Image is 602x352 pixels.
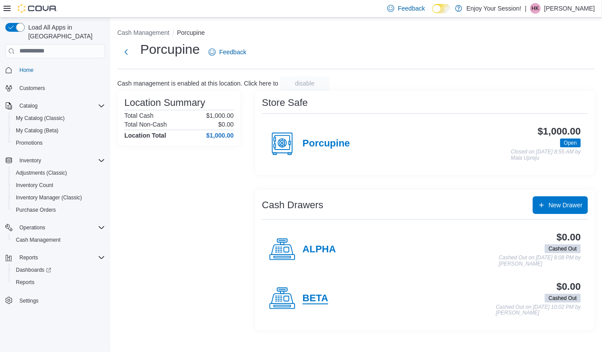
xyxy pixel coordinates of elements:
[2,82,108,94] button: Customers
[12,180,57,191] a: Inventory Count
[19,157,41,164] span: Inventory
[16,279,34,286] span: Reports
[9,191,108,204] button: Inventory Manager (Classic)
[19,254,38,261] span: Reports
[19,67,34,74] span: Home
[124,132,166,139] h4: Location Total
[12,168,71,178] a: Adjustments (Classic)
[117,28,595,39] nav: An example of EuiBreadcrumbs
[16,169,67,176] span: Adjustments (Classic)
[12,180,105,191] span: Inventory Count
[12,277,105,288] span: Reports
[280,76,329,90] button: disable
[16,82,105,94] span: Customers
[303,293,328,304] h4: BETA
[206,132,234,139] h4: $1,000.00
[12,168,105,178] span: Adjustments (Classic)
[16,155,105,166] span: Inventory
[117,43,135,61] button: Next
[560,139,581,147] span: Open
[12,138,46,148] a: Promotions
[218,121,234,128] p: $0.00
[12,277,38,288] a: Reports
[16,295,105,306] span: Settings
[499,255,581,267] p: Cashed Out on [DATE] 8:08 PM by [PERSON_NAME]
[9,124,108,137] button: My Catalog (Beta)
[16,115,65,122] span: My Catalog (Classic)
[262,97,308,108] h3: Store Safe
[19,102,37,109] span: Catalog
[16,296,42,306] a: Settings
[18,4,57,13] img: Cova
[16,252,105,263] span: Reports
[12,205,105,215] span: Purchase Orders
[124,97,205,108] h3: Location Summary
[511,149,581,161] p: Closed on [DATE] 8:55 AM by Mala Upreju
[206,112,234,119] p: $1,000.00
[16,64,105,75] span: Home
[295,79,314,88] span: disable
[12,235,105,245] span: Cash Management
[12,192,105,203] span: Inventory Manager (Classic)
[533,196,588,214] button: New Drawer
[25,23,105,41] span: Load All Apps in [GEOGRAPHIC_DATA]
[432,4,451,13] input: Dark Mode
[2,100,108,112] button: Catalog
[16,101,41,111] button: Catalog
[2,251,108,264] button: Reports
[16,266,51,273] span: Dashboards
[140,41,200,58] h1: Porcupine
[177,29,205,36] button: Porcupine
[12,205,60,215] a: Purchase Orders
[117,29,169,36] button: Cash Management
[16,83,49,94] a: Customers
[124,112,153,119] h6: Total Cash
[532,3,539,14] span: HK
[564,139,577,147] span: Open
[2,154,108,167] button: Inventory
[16,194,82,201] span: Inventory Manager (Classic)
[12,265,105,275] span: Dashboards
[467,3,522,14] p: Enjoy Your Session!
[205,43,250,61] a: Feedback
[16,139,43,146] span: Promotions
[557,281,581,292] h3: $0.00
[12,192,86,203] a: Inventory Manager (Classic)
[12,113,68,124] a: My Catalog (Classic)
[9,204,108,216] button: Purchase Orders
[9,137,108,149] button: Promotions
[19,224,45,231] span: Operations
[12,138,105,148] span: Promotions
[12,265,55,275] a: Dashboards
[219,48,246,56] span: Feedback
[432,13,433,14] span: Dark Mode
[303,138,350,150] h4: Porcupine
[525,3,527,14] p: |
[9,234,108,246] button: Cash Management
[549,245,577,253] span: Cashed Out
[2,221,108,234] button: Operations
[19,297,38,304] span: Settings
[9,112,108,124] button: My Catalog (Classic)
[117,80,278,87] p: Cash management is enabled at this location. Click here to
[530,3,541,14] div: Harpreet Kaur
[12,125,105,136] span: My Catalog (Beta)
[12,125,62,136] a: My Catalog (Beta)
[12,235,64,245] a: Cash Management
[557,232,581,243] h3: $0.00
[16,206,56,213] span: Purchase Orders
[12,113,105,124] span: My Catalog (Classic)
[9,276,108,288] button: Reports
[303,244,336,255] h4: ALPHA
[496,304,581,316] p: Cashed Out on [DATE] 10:02 PM by [PERSON_NAME]
[398,4,425,13] span: Feedback
[549,201,583,210] span: New Drawer
[549,294,577,302] span: Cashed Out
[545,244,581,253] span: Cashed Out
[5,60,105,330] nav: Complex example
[19,85,45,92] span: Customers
[16,222,49,233] button: Operations
[9,179,108,191] button: Inventory Count
[16,127,59,134] span: My Catalog (Beta)
[544,3,595,14] p: [PERSON_NAME]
